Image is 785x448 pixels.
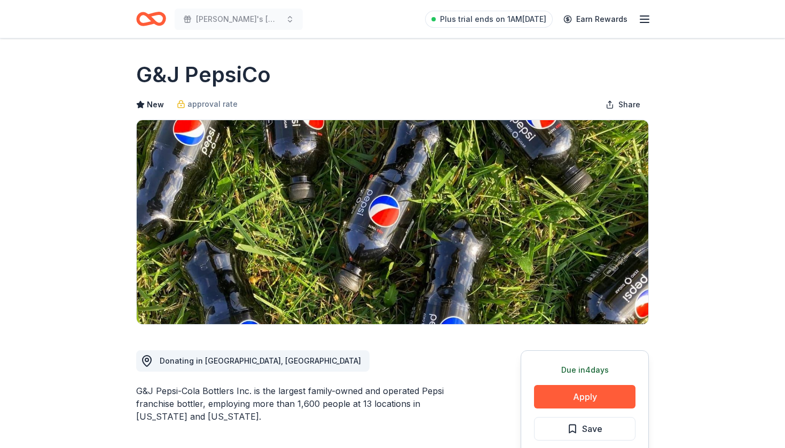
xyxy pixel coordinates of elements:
[597,94,649,115] button: Share
[582,422,602,436] span: Save
[160,356,361,365] span: Donating in [GEOGRAPHIC_DATA], [GEOGRAPHIC_DATA]
[147,98,164,111] span: New
[187,98,238,111] span: approval rate
[534,364,635,376] div: Due in 4 days
[425,11,553,28] a: Plus trial ends on 1AM[DATE]
[136,384,469,423] div: G&J Pepsi-Cola Bottlers Inc. is the largest family-owned and operated Pepsi franchise bottler, em...
[534,385,635,408] button: Apply
[618,98,640,111] span: Share
[557,10,634,29] a: Earn Rewards
[136,6,166,32] a: Home
[177,98,238,111] a: approval rate
[440,13,546,26] span: Plus trial ends on 1AM[DATE]
[137,120,648,324] img: Image for G&J PepsiCo
[175,9,303,30] button: [PERSON_NAME]'s [MEDICAL_DATA] benefit
[534,417,635,441] button: Save
[196,13,281,26] span: [PERSON_NAME]'s [MEDICAL_DATA] benefit
[136,60,271,90] h1: G&J PepsiCo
